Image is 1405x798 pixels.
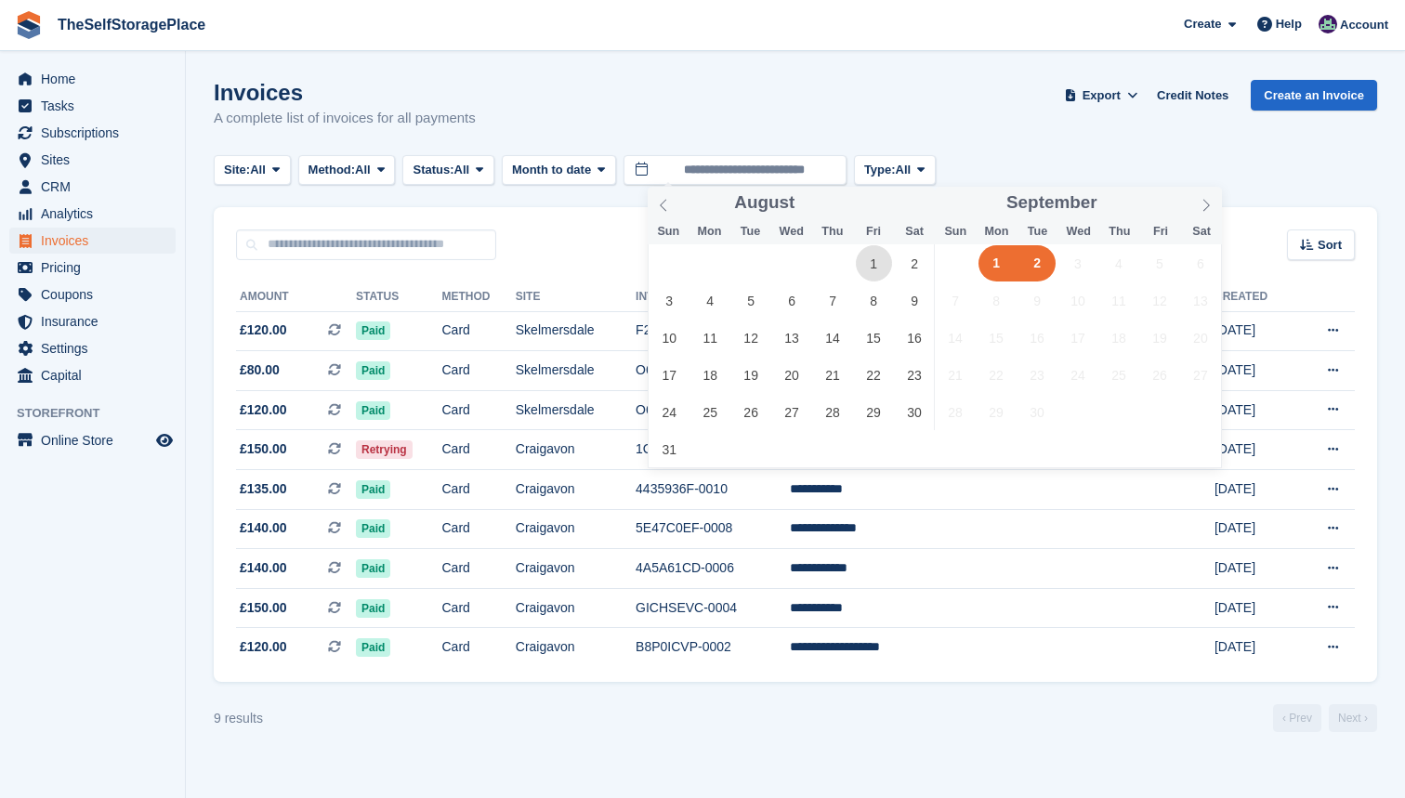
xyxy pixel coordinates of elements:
[41,427,152,453] span: Online Store
[636,311,790,351] td: F2D6DK2C-0001
[442,509,516,549] td: Card
[1215,282,1295,312] th: Created
[1182,282,1218,319] span: September 13, 2025
[1141,357,1177,393] span: September 26, 2025
[240,479,287,499] span: £135.00
[356,282,442,312] th: Status
[856,394,892,430] span: August 29, 2025
[1215,351,1295,391] td: [DATE]
[512,161,591,179] span: Month to date
[733,357,769,393] span: August 19, 2025
[516,588,636,628] td: Craigavon
[1100,357,1136,393] span: September 25, 2025
[214,80,476,105] h1: Invoices
[1058,226,1099,238] span: Wed
[856,320,892,356] span: August 15, 2025
[856,282,892,319] span: August 8, 2025
[812,226,853,238] span: Thu
[41,201,152,227] span: Analytics
[651,282,688,319] span: August 3, 2025
[636,390,790,430] td: O6AGIAJA-0001
[978,394,1015,430] span: September 29, 2025
[689,226,729,238] span: Mon
[978,245,1015,281] span: September 1, 2025
[454,161,470,179] span: All
[774,282,810,319] span: August 6, 2025
[636,351,790,391] td: O6AGIAJA-0002
[1141,282,1177,319] span: September 12, 2025
[894,226,935,238] span: Sat
[516,430,636,470] td: Craigavon
[9,93,176,119] a: menu
[442,549,516,589] td: Card
[692,282,729,319] span: August 4, 2025
[733,394,769,430] span: August 26, 2025
[648,226,689,238] span: Sun
[516,509,636,549] td: Craigavon
[1215,509,1295,549] td: [DATE]
[1215,470,1295,510] td: [DATE]
[356,519,390,538] span: Paid
[1140,226,1181,238] span: Fri
[636,430,790,470] td: 1CB3857C-0007
[1100,245,1136,281] span: September 4, 2025
[442,390,516,430] td: Card
[1060,245,1096,281] span: September 3, 2025
[1329,704,1377,732] a: Next
[442,351,516,391] td: Card
[856,357,892,393] span: August 22, 2025
[1319,15,1337,33] img: Sam
[897,357,933,393] span: August 23, 2025
[636,282,790,312] th: Invoice Number
[692,320,729,356] span: August 11, 2025
[1182,357,1218,393] span: September 27, 2025
[41,174,152,200] span: CRM
[774,320,810,356] span: August 13, 2025
[1100,320,1136,356] span: September 18, 2025
[1276,15,1302,33] span: Help
[636,588,790,628] td: GICHSEVC-0004
[502,155,616,186] button: Month to date
[734,194,794,212] span: August
[41,120,152,146] span: Subscriptions
[9,120,176,146] a: menu
[9,174,176,200] a: menu
[356,440,413,459] span: Retrying
[1019,282,1056,319] span: September 9, 2025
[356,321,390,340] span: Paid
[1083,86,1121,105] span: Export
[1099,226,1140,238] span: Thu
[240,518,287,538] span: £140.00
[9,308,176,334] a: menu
[978,320,1015,356] span: September 15, 2025
[1141,320,1177,356] span: September 19, 2025
[938,394,974,430] span: September 28, 2025
[442,628,516,667] td: Card
[41,335,152,361] span: Settings
[692,357,729,393] span: August 18, 2025
[815,394,851,430] span: August 28, 2025
[356,401,390,420] span: Paid
[897,320,933,356] span: August 16, 2025
[9,335,176,361] a: menu
[413,161,453,179] span: Status:
[636,628,790,667] td: B8P0ICVP-0002
[9,362,176,388] a: menu
[224,161,250,179] span: Site:
[442,311,516,351] td: Card
[356,599,390,618] span: Paid
[815,320,851,356] span: August 14, 2025
[516,390,636,430] td: Skelmersdale
[976,226,1017,238] span: Mon
[1184,15,1221,33] span: Create
[214,709,263,728] div: 9 results
[41,308,152,334] span: Insurance
[815,357,851,393] span: August 21, 2025
[442,588,516,628] td: Card
[516,628,636,667] td: Craigavon
[41,362,152,388] span: Capital
[516,311,636,351] td: Skelmersdale
[1215,549,1295,589] td: [DATE]
[651,357,688,393] span: August 17, 2025
[516,351,636,391] td: Skelmersdale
